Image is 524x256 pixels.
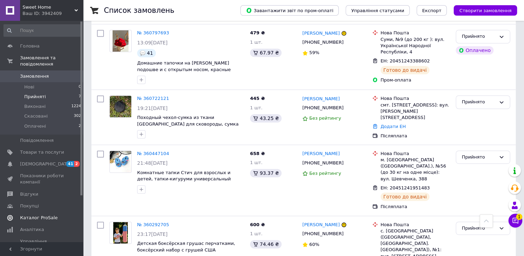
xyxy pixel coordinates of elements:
span: 1 шт. [250,160,263,165]
img: Фото товару [113,222,128,244]
a: [PERSON_NAME] [302,151,340,157]
input: Пошук [3,24,82,37]
span: Повідомлення [20,137,54,144]
a: Фото товару [109,30,132,52]
a: Домашние тапочки на [PERSON_NAME] подошве и с открытым носом, красные женские тапочки из эко-меха 41 [137,60,231,78]
div: м. [GEOGRAPHIC_DATA] ([GEOGRAPHIC_DATA].), №56 (до 30 кг на одне місце): вул. Шевченка, 388 [381,157,451,182]
span: 1 шт. [250,105,263,110]
span: Замовлення [20,73,49,79]
span: 2 [79,123,81,129]
span: Нові [24,84,34,90]
span: 23:17[DATE] [137,231,168,237]
span: Каталог ProSale [20,215,57,221]
h1: Список замовлень [104,6,174,15]
div: Пром-оплата [381,77,451,83]
a: Фото товару [109,95,132,118]
button: Експорт [417,5,447,16]
span: Покупці [20,203,39,209]
a: Комнатные тапки Стич для взрослых и детей, тапки-кигуруми универсальный размер 35–42 [137,170,231,188]
button: Чат з покупцем1 [508,214,522,228]
span: 479 ₴ [250,30,265,35]
span: 21:48[DATE] [137,160,168,166]
span: Оплачені [24,123,46,129]
span: Без рейтингу [309,171,341,176]
img: Фото товару [110,151,131,172]
button: Завантажити звіт по пром-оплаті [240,5,339,16]
a: [PERSON_NAME] [302,222,340,228]
a: № 360447104 [137,151,169,156]
a: Детская боксёрская грушас перчатками, боксёрский набор с грушей США [137,241,235,253]
span: Товари та послуги [20,149,64,155]
button: Управління статусами [346,5,410,16]
span: 1224 [71,103,81,110]
span: 1 [516,214,522,220]
a: Створити замовлення [447,8,517,13]
span: Sweet Home [23,4,74,10]
div: Післяплата [381,133,451,139]
span: 1 шт. [250,231,263,236]
a: № 360722121 [137,96,169,101]
span: Управління сайтом [20,238,64,251]
span: Відгуки [20,191,38,197]
div: Ваш ID: 3942409 [23,10,83,17]
div: Оплачено [456,46,493,54]
button: Створити замовлення [454,5,517,16]
span: [DEMOGRAPHIC_DATA] [20,161,71,167]
div: Нова Пошта [381,95,451,102]
span: 59% [309,50,319,55]
div: Готово до видачі [381,66,430,74]
span: 445 ₴ [250,96,265,101]
div: [PHONE_NUMBER] [301,159,345,168]
span: Головна [20,43,39,49]
div: Нова Пошта [381,30,451,36]
div: Прийнято [462,154,496,161]
span: ЕН: 20451241951483 [381,185,430,190]
div: [PHONE_NUMBER] [301,103,345,112]
a: [PERSON_NAME] [302,96,340,102]
span: Завантажити звіт по пром-оплаті [246,7,333,14]
span: Створити замовлення [459,8,512,13]
a: № 360797693 [137,30,169,35]
img: Фото товару [113,30,129,52]
div: 67.97 ₴ [250,49,282,57]
div: [PHONE_NUMBER] [301,229,345,238]
span: Аналітика [20,227,44,233]
div: 43.25 ₴ [250,114,282,122]
div: [PHONE_NUMBER] [301,38,345,47]
span: 658 ₴ [250,151,265,156]
span: 41 [147,50,153,56]
span: Без рейтингу [309,116,341,121]
a: № 360292705 [137,222,169,227]
div: Нова Пошта [381,222,451,228]
span: Прийняті [24,94,46,100]
div: смт. [STREET_ADDRESS]: вул. [PERSON_NAME][STREET_ADDRESS] [381,102,451,121]
a: Додати ЕН [381,124,406,129]
div: Прийнято [462,33,496,40]
span: Показники роботи компанії [20,173,64,185]
span: Замовлення та повідомлення [20,55,83,67]
span: 19:21[DATE] [137,105,168,111]
span: Управління статусами [351,8,404,13]
a: Походный чехол-сумка из ткани [GEOGRAPHIC_DATA] для сковороды, сумка 70см под сковородку из диска... [137,115,239,133]
span: 0 [79,84,81,90]
span: 60% [309,242,319,247]
span: 41 [66,161,74,167]
img: Фото товару [110,96,131,117]
span: 7 [79,94,81,100]
span: 2 [74,161,80,167]
div: Прийнято [462,99,496,106]
div: 93.37 ₴ [250,169,282,177]
a: [PERSON_NAME] [302,30,340,37]
div: Прийнято [462,225,496,232]
div: Готово до видачі [381,193,430,201]
div: 74.46 ₴ [250,240,282,248]
div: Нова Пошта [381,151,451,157]
span: Виконані [24,103,46,110]
span: 302 [74,113,81,119]
div: Суми, №9 (до 200 кг ): вул. Української Народної Республіки, 4 [381,36,451,56]
a: Фото товару [109,222,132,244]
